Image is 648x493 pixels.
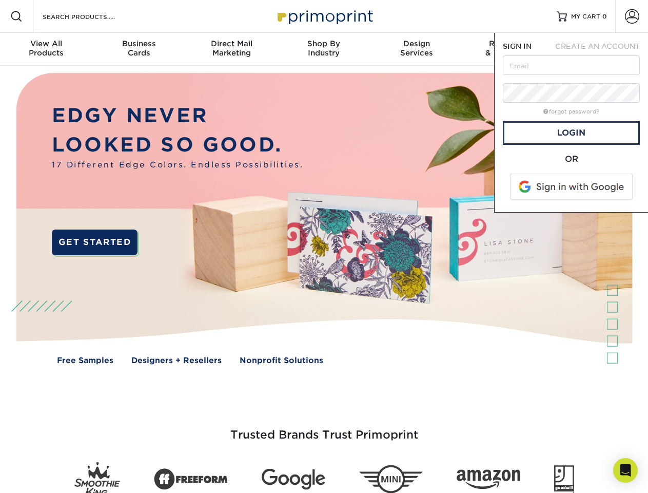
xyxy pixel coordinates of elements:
div: OR [503,153,640,165]
a: Shop ByIndustry [278,33,370,66]
span: Business [92,39,185,48]
div: & Templates [463,39,555,58]
img: Amazon [457,470,520,489]
span: Design [370,39,463,48]
input: SEARCH PRODUCTS..... [42,10,142,23]
span: MY CART [571,12,600,21]
div: Open Intercom Messenger [613,458,638,483]
div: Services [370,39,463,58]
span: Direct Mail [185,39,278,48]
a: Direct MailMarketing [185,33,278,66]
span: CREATE AN ACCOUNT [555,42,640,50]
span: 17 Different Edge Colors. Endless Possibilities. [52,159,303,171]
img: Primoprint [273,5,376,27]
a: Nonprofit Solutions [240,355,323,367]
span: Resources [463,39,555,48]
div: Cards [92,39,185,58]
h3: Trusted Brands Trust Primoprint [24,404,624,454]
a: Free Samples [57,355,113,367]
div: Industry [278,39,370,58]
a: forgot password? [543,108,599,115]
a: Resources& Templates [463,33,555,66]
a: DesignServices [370,33,463,66]
input: Email [503,55,640,75]
a: Login [503,121,640,145]
span: 0 [602,13,607,20]
span: SIGN IN [503,42,532,50]
div: Marketing [185,39,278,58]
img: Goodwill [554,465,574,493]
span: Shop By [278,39,370,48]
a: GET STARTED [52,230,138,255]
p: LOOKED SO GOOD. [52,130,303,160]
img: Google [262,469,325,490]
a: BusinessCards [92,33,185,66]
p: EDGY NEVER [52,101,303,130]
a: Designers + Resellers [131,355,222,367]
